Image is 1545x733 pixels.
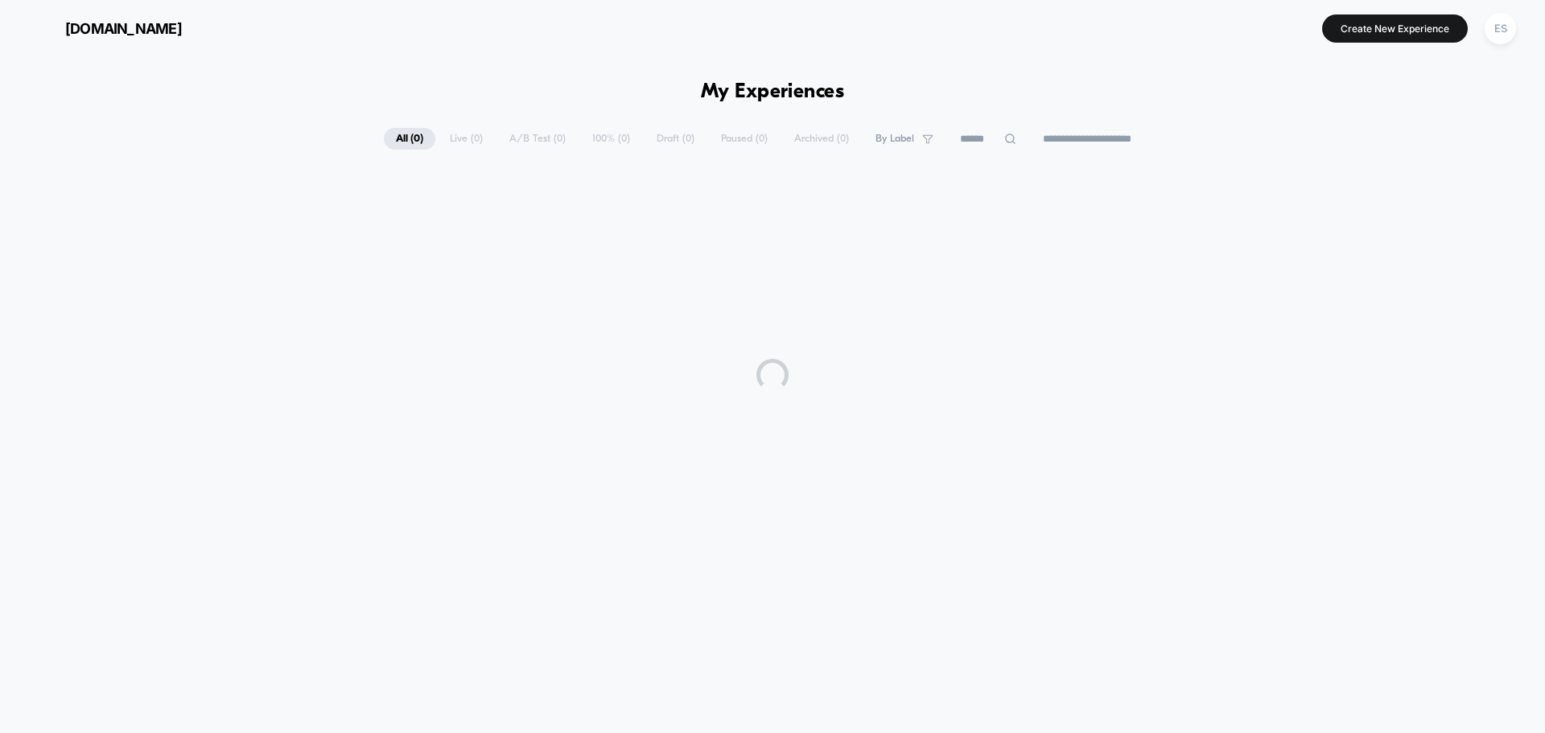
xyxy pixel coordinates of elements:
span: By Label [875,133,914,145]
span: All ( 0 ) [384,128,435,150]
button: ES [1480,12,1521,45]
div: ES [1485,13,1516,44]
button: Create New Experience [1322,14,1468,43]
span: [DOMAIN_NAME] [65,20,182,37]
button: [DOMAIN_NAME] [24,15,187,41]
h1: My Experiences [701,80,845,104]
